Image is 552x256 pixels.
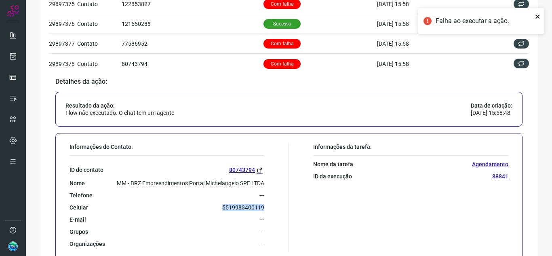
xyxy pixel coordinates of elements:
td: [DATE] 15:58 [377,34,482,54]
p: Nome da tarefa [313,161,353,168]
td: Contato [77,34,122,54]
p: Flow não executado. O chat tem um agente [65,109,174,116]
p: Com falha [263,39,301,49]
td: 29897378 [49,54,77,74]
div: Falha ao executar a ação. [436,16,533,26]
p: E-mail [70,216,86,223]
p: Agendamento [472,161,508,168]
td: 29897376 [49,14,77,34]
p: Data de criação: [471,102,512,109]
td: Contato [77,14,122,34]
p: Grupos [70,228,88,235]
p: Celular [70,204,88,211]
p: Telefone [70,192,93,199]
p: Detalhes da ação: [55,78,523,85]
p: --- [259,240,264,248]
p: ID da execução [313,173,352,180]
td: 121650288 [122,14,263,34]
td: [DATE] 15:58 [377,14,482,34]
p: Resultado da ação: [65,102,174,109]
td: 80743794 [122,54,263,74]
p: 88841 [492,173,508,180]
td: Contato [77,54,122,74]
p: Sucesso [263,19,301,29]
p: Organizações [70,240,105,248]
td: 29897377 [49,34,77,54]
p: ID do contato [70,166,103,173]
img: 8f9c6160bb9fbb695ced4fefb9ce787e.jpg [8,241,18,251]
p: [DATE] 15:58:48 [471,109,512,116]
p: MM - BRZ Empreendimentos Portal Michelangelo SPE LTDA [117,180,264,187]
p: Informações da tarefa: [313,143,508,150]
img: Logo [7,5,19,17]
button: close [535,11,541,21]
td: 77586952 [122,34,263,54]
td: [DATE] 15:58 [377,54,482,74]
p: Nome [70,180,85,187]
p: --- [259,216,264,223]
p: 5519983400119 [222,204,264,211]
p: --- [259,228,264,235]
p: Com falha [263,59,301,69]
p: Informações do Contato: [70,143,264,150]
a: 80743794 [229,165,264,175]
p: --- [259,192,264,199]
